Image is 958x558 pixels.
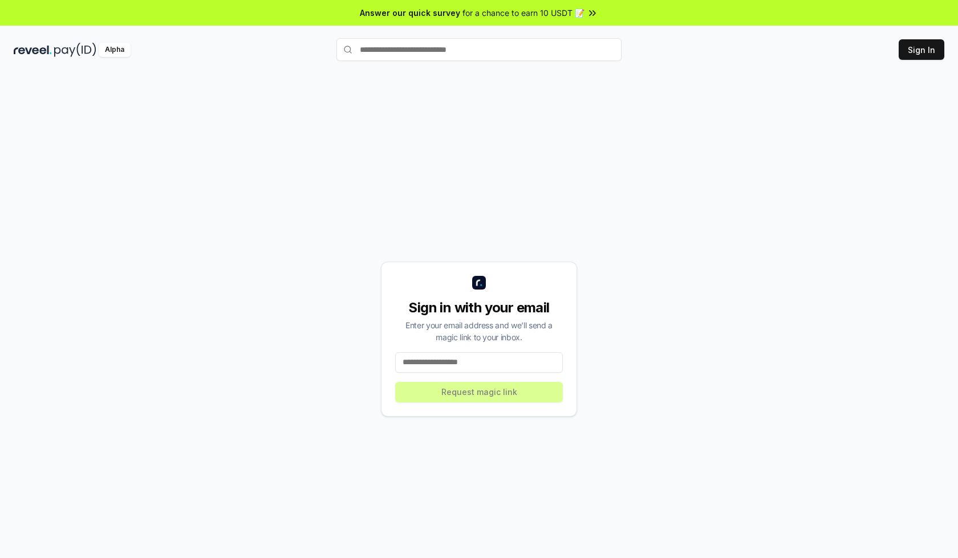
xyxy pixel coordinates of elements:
[54,43,96,57] img: pay_id
[360,7,460,19] span: Answer our quick survey
[99,43,131,57] div: Alpha
[14,43,52,57] img: reveel_dark
[395,299,563,317] div: Sign in with your email
[462,7,584,19] span: for a chance to earn 10 USDT 📝
[395,319,563,343] div: Enter your email address and we’ll send a magic link to your inbox.
[472,276,486,290] img: logo_small
[899,39,944,60] button: Sign In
